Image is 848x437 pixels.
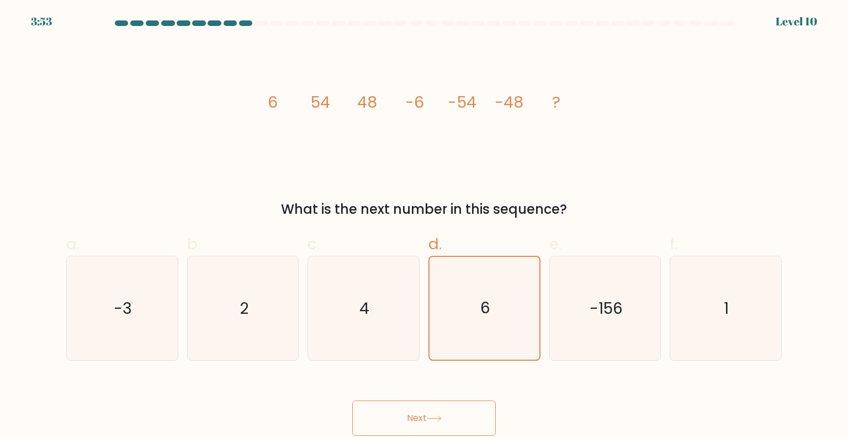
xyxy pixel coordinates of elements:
text: 6 [480,297,490,319]
div: Level 10 [776,13,817,30]
span: c. [308,233,320,255]
tspan: -6 [405,91,424,113]
span: d. [428,233,442,255]
tspan: -48 [495,91,524,113]
tspan: 48 [358,91,378,113]
span: b. [187,233,200,255]
span: a. [66,233,79,255]
text: 2 [240,297,248,319]
text: -156 [590,297,623,319]
tspan: ? [553,91,561,113]
text: 4 [360,297,370,319]
div: What is the next number in this sequence? [73,199,775,219]
tspan: -54 [448,91,476,113]
tspan: 54 [310,91,330,113]
tspan: 6 [268,91,278,113]
text: 1 [724,297,729,319]
div: 3:53 [31,13,52,30]
text: -3 [114,297,132,319]
span: f. [670,233,677,255]
span: e. [549,233,561,255]
button: Next [352,401,496,436]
